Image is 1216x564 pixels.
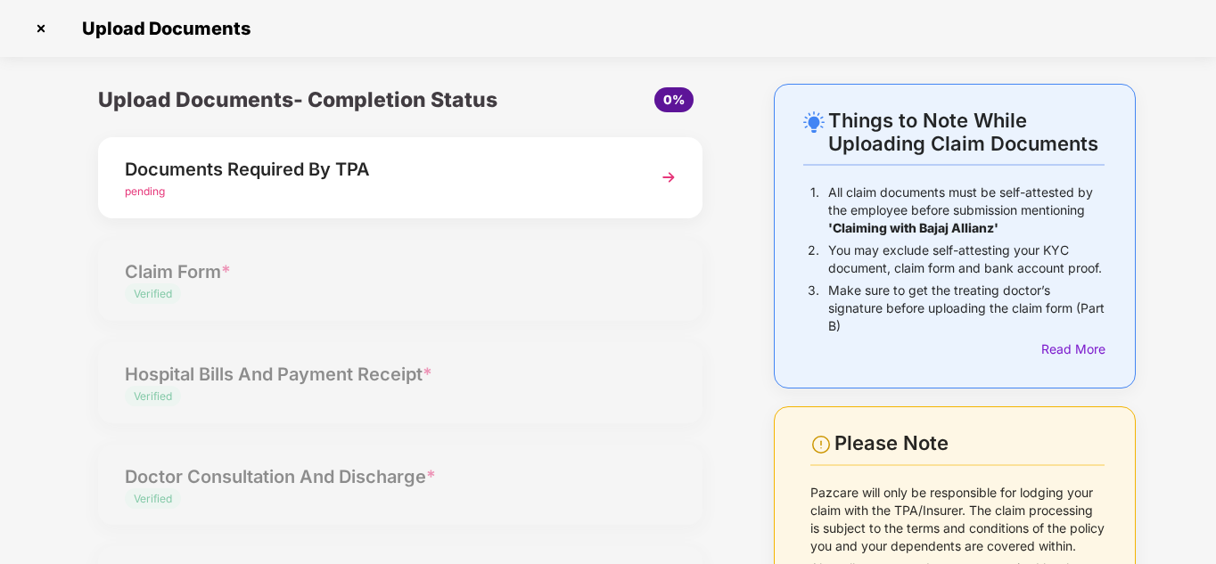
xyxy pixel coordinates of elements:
img: svg+xml;base64,PHN2ZyBpZD0iTmV4dCIgeG1sbnM9Imh0dHA6Ly93d3cudzMub3JnLzIwMDAvc3ZnIiB3aWR0aD0iMzYiIG... [653,161,685,193]
p: 2. [808,241,819,277]
div: Please Note [834,431,1105,455]
b: 'Claiming with Bajaj Allianz' [828,220,998,235]
div: Read More [1041,339,1105,359]
span: 0% [663,92,685,107]
p: You may exclude self-attesting your KYC document, claim form and bank account proof. [828,241,1105,277]
img: svg+xml;base64,PHN2ZyBpZD0iQ3Jvc3MtMzJ4MzIiIHhtbG5zPSJodHRwOi8vd3d3LnczLm9yZy8yMDAwL3N2ZyIgd2lkdG... [27,14,55,43]
img: svg+xml;base64,PHN2ZyBpZD0iV2FybmluZ18tXzI0eDI0IiBkYXRhLW5hbWU9Ildhcm5pbmcgLSAyNHgyNCIgeG1sbnM9Im... [810,434,832,455]
div: Upload Documents- Completion Status [98,84,501,116]
p: Pazcare will only be responsible for lodging your claim with the TPA/Insurer. The claim processin... [810,484,1105,555]
p: Make sure to get the treating doctor’s signature before uploading the claim form (Part B) [828,282,1105,335]
p: 1. [810,184,819,237]
p: All claim documents must be self-attested by the employee before submission mentioning [828,184,1105,237]
span: Upload Documents [64,18,259,39]
img: svg+xml;base64,PHN2ZyB4bWxucz0iaHR0cDovL3d3dy53My5vcmcvMjAwMC9zdmciIHdpZHRoPSIyNC4wOTMiIGhlaWdodD... [803,111,825,133]
span: pending [125,184,165,198]
p: 3. [808,282,819,335]
div: Documents Required By TPA [125,155,629,184]
div: Things to Note While Uploading Claim Documents [828,109,1105,155]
